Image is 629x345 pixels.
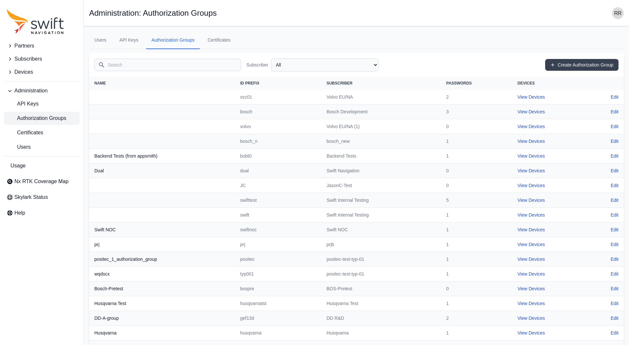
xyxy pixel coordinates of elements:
td: positec [235,252,321,267]
td: 0 [441,281,512,296]
td: 1 [441,222,512,237]
td: 3 [441,105,512,119]
td: positec-test-typ-01 [321,252,441,267]
a: View Devices [518,257,545,262]
td: volvo [235,119,321,134]
span: Usage [10,162,26,170]
select: Subscriber [271,58,378,71]
span: Users [7,143,31,151]
td: swifttest [235,193,321,208]
a: Edit [611,271,619,277]
a: View Devices [518,183,545,188]
a: Edit [611,167,619,174]
td: 0 [441,178,512,193]
button: Administration [4,84,80,97]
th: prj [89,237,235,252]
td: 1 [441,267,512,281]
td: Volvo EU/NA [321,90,441,105]
a: Authorization Groups [146,31,200,49]
td: prj [235,237,321,252]
span: Devices [14,68,33,76]
input: Search [94,59,241,71]
a: Edit [611,123,619,130]
td: bosch_new [321,134,441,149]
span: Administration [14,87,48,95]
th: Devices [512,77,587,90]
a: API Keys [4,97,80,110]
a: Edit [611,300,619,307]
td: 0 [441,119,512,134]
a: Users [4,141,80,154]
td: 5 [441,193,512,208]
td: typ001 [235,267,321,281]
a: Edit [611,108,619,115]
a: Edit [611,330,619,336]
td: bospre [235,281,321,296]
td: 1 [441,252,512,267]
td: bosch [235,105,321,119]
td: JC [235,178,321,193]
button: Partners [4,39,80,52]
a: API Keys [114,31,144,49]
span: Skylark Status [14,193,48,201]
label: Subscriber [246,62,268,68]
a: View Devices [518,94,545,100]
h1: Administration: Authorization Groups [89,9,217,17]
td: Swift NOC [321,222,441,237]
td: swiftnoc [235,222,321,237]
a: Edit [611,285,619,292]
th: Subscriber [321,77,441,90]
a: View Devices [518,168,545,173]
td: Swift Navigation [321,163,441,178]
td: prjb [321,237,441,252]
a: Edit [611,138,619,144]
span: API Keys [7,100,39,108]
th: Husqvarna Test [89,296,235,311]
a: View Devices [518,153,545,159]
td: Swift Internal Testing [321,193,441,208]
a: Certificates [4,126,80,139]
a: Edit [611,153,619,159]
a: Edit [611,94,619,100]
td: husqvarna [235,326,321,340]
a: Edit [611,256,619,262]
a: Edit [611,182,619,189]
th: ID Prefix [235,77,321,90]
span: Certificates [7,129,43,137]
a: Create Authorization Group [545,59,619,71]
td: Backend Tests [321,149,441,163]
span: Authorization Groups [7,114,66,122]
td: gef13d [235,311,321,326]
td: dual [235,163,321,178]
td: Husqvarna [321,326,441,340]
th: Swift NOC [89,222,235,237]
a: Edit [611,212,619,218]
th: Dual [89,163,235,178]
a: Edit [611,315,619,321]
span: Nx RTK Coverage Map [14,178,68,185]
td: JasonC-Test [321,178,441,193]
td: Bosch Development [321,105,441,119]
td: Volvo EU/NA (1) [321,119,441,134]
td: swift [235,208,321,222]
span: Partners [14,42,34,50]
td: 1 [441,237,512,252]
a: Edit [611,241,619,248]
th: Passwords [441,77,512,90]
a: Skylark Status [4,191,80,204]
th: Bosch-Pretest [89,281,235,296]
a: View Devices [518,109,545,114]
td: Husqvarna Test [321,296,441,311]
img: user photo [612,7,624,19]
a: View Devices [518,242,545,247]
a: View Devices [518,198,545,203]
td: positec-test-typ-01 [321,267,441,281]
a: View Devices [518,330,545,335]
th: Husqvarna [89,326,235,340]
td: 2 [441,90,512,105]
button: Devices [4,66,80,79]
th: wqdscx [89,267,235,281]
a: View Devices [518,212,545,218]
td: BOS-Pretest [321,281,441,296]
button: Subscribers [4,52,80,66]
